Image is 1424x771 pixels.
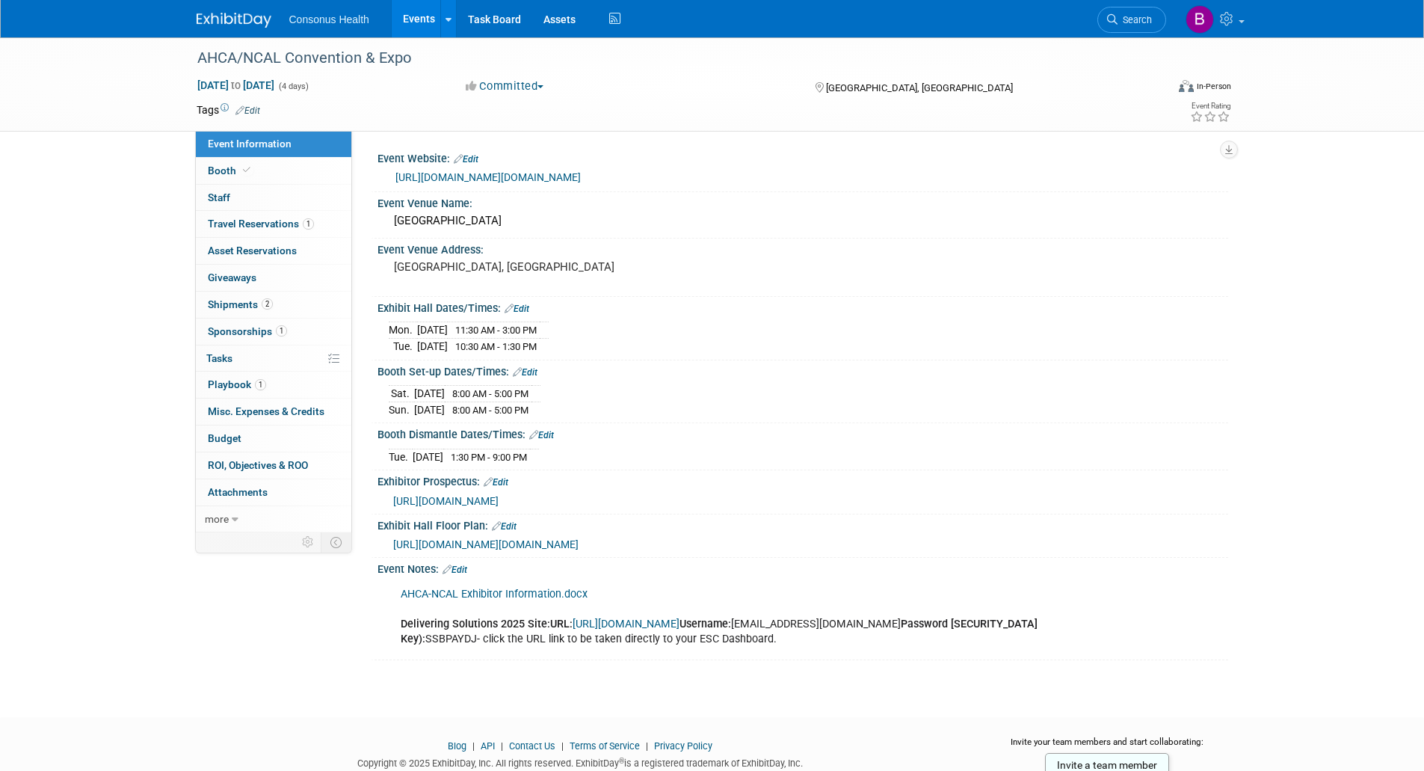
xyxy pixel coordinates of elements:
span: [DATE] [DATE] [197,79,275,92]
td: [DATE] [414,402,445,417]
div: Booth Dismantle Dates/Times: [377,423,1228,443]
div: [EMAIL_ADDRESS][DOMAIN_NAME] SSBPAYDJ- click the URL link to be taken directly to your ESC Dashbo... [390,580,1064,654]
img: ExhibitDay [197,13,271,28]
td: [DATE] [413,449,443,464]
div: Exhibit Hall Floor Plan: [377,514,1228,534]
a: API [481,740,495,752]
span: to [229,79,243,91]
div: Copyright © 2025 ExhibitDay, Inc. All rights reserved. ExhibitDay is a registered trademark of Ex... [197,753,965,770]
a: Edit [492,521,517,532]
pre: [GEOGRAPHIC_DATA], [GEOGRAPHIC_DATA] [394,260,715,274]
span: ROI, Objectives & ROO [208,459,308,471]
td: Sat. [389,386,414,402]
span: 1 [276,325,287,337]
div: Exhibit Hall Dates/Times: [377,297,1228,316]
a: Booth [196,158,351,184]
span: 1 [303,218,314,230]
a: Terms of Service [570,740,640,752]
a: Misc. Expenses & Credits [196,399,351,425]
span: Consonus Health [289,13,369,25]
a: Edit [484,477,508,488]
td: Toggle Event Tabs [321,532,351,552]
span: Attachments [208,486,268,498]
td: [DATE] [417,322,448,339]
div: Event Notes: [377,558,1228,577]
span: Budget [208,432,241,444]
a: Blog [448,740,466,752]
a: [URL][DOMAIN_NAME] [573,618,679,630]
span: 1 [255,379,266,390]
span: Booth [208,165,253,176]
span: Staff [208,191,230,203]
td: Personalize Event Tab Strip [295,532,321,552]
div: Event Rating [1190,102,1230,110]
a: Edit [505,304,529,314]
span: Playbook [208,378,266,390]
td: Sun. [389,402,414,417]
a: Edit [513,367,537,378]
span: 10:30 AM - 1:30 PM [455,341,537,352]
td: Tue. [389,339,417,354]
div: Booth Set-up Dates/Times: [377,360,1228,380]
a: Attachments [196,479,351,506]
span: Tasks [206,352,232,364]
a: Edit [235,105,260,116]
span: [GEOGRAPHIC_DATA], [GEOGRAPHIC_DATA] [826,82,1013,93]
a: [URL][DOMAIN_NAME][DOMAIN_NAME] [395,171,581,183]
a: Contact Us [509,740,555,752]
span: | [497,740,507,752]
b: Username: [679,618,731,630]
a: AHCA-NCAL Exhibitor Information.docx [401,588,588,600]
span: Shipments [208,298,273,310]
a: Shipments2 [196,292,351,318]
img: Format-Inperson.png [1179,80,1194,92]
span: | [642,740,652,752]
div: Event Format [1078,78,1232,100]
span: 11:30 AM - 3:00 PM [455,325,537,336]
div: Exhibitor Prospectus: [377,470,1228,490]
a: Edit [529,430,554,440]
a: more [196,506,351,532]
div: In-Person [1196,81,1231,92]
a: Playbook1 [196,372,351,398]
a: Search [1097,7,1166,33]
b: URL: [550,618,573,630]
span: 1:30 PM - 9:00 PM [451,452,527,463]
a: Sponsorships1 [196,319,351,345]
a: Giveaways [196,265,351,291]
a: Tasks [196,345,351,372]
span: more [205,513,229,525]
span: Giveaways [208,271,256,283]
a: Asset Reservations [196,238,351,264]
a: ROI, Objectives & ROO [196,452,351,479]
div: [GEOGRAPHIC_DATA] [389,209,1217,233]
span: Misc. Expenses & Credits [208,405,324,417]
span: Travel Reservations [208,218,314,230]
div: Event Venue Name: [377,192,1228,211]
sup: ® [619,757,624,765]
span: Search [1118,14,1152,25]
div: Event Website: [377,147,1228,167]
a: Staff [196,185,351,211]
td: Mon. [389,322,417,339]
button: Committed [460,79,549,94]
td: Tags [197,102,260,117]
span: 8:00 AM - 5:00 PM [452,405,528,416]
a: [URL][DOMAIN_NAME] [393,495,499,507]
td: [DATE] [417,339,448,354]
div: Invite your team members and start collaborating: [987,736,1228,758]
a: [URL][DOMAIN_NAME][DOMAIN_NAME] [393,538,579,550]
span: (4 days) [277,82,309,91]
a: Event Information [196,131,351,157]
span: Sponsorships [208,325,287,337]
a: Edit [454,154,478,165]
span: | [558,740,567,752]
td: [DATE] [414,386,445,402]
a: Travel Reservations1 [196,211,351,237]
i: Booth reservation complete [243,166,250,174]
a: Privacy Policy [654,740,712,752]
div: Event Venue Address: [377,239,1228,257]
span: Event Information [208,138,292,150]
